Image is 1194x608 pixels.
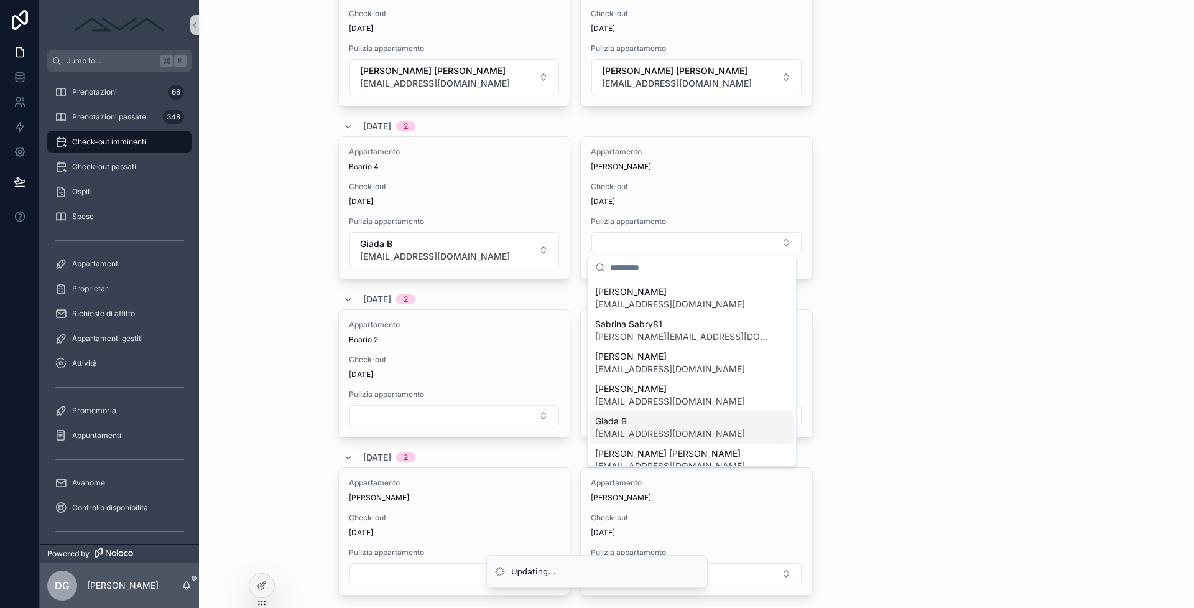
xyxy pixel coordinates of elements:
[591,493,802,503] span: [PERSON_NAME]
[595,298,745,311] span: [EMAIL_ADDRESS][DOMAIN_NAME]
[349,162,560,172] span: Boario 4
[47,400,192,422] a: Promemoria
[72,358,97,368] span: Attività
[404,294,408,304] div: 2
[72,162,136,172] span: Check-out passati
[349,563,559,584] button: Select Button
[591,24,802,34] span: [DATE]
[360,65,510,77] span: [PERSON_NAME] [PERSON_NAME]
[591,197,802,207] span: [DATE]
[591,9,802,19] span: Check-out
[47,81,192,103] a: Prenotazioni68
[349,59,559,95] button: Select Button
[591,513,802,523] span: Check-out
[602,77,752,90] span: [EMAIL_ADDRESS][DOMAIN_NAME]
[591,528,802,538] span: [DATE]
[349,390,560,400] span: Pulizia appartamento
[47,131,192,153] a: Check-out imminenti
[47,472,192,494] a: Avahome
[72,406,116,416] span: Promemoria
[72,503,148,513] span: Controllo disponibilità
[580,136,812,279] a: Appartamento[PERSON_NAME]Check-out[DATE]Pulizia appartamentoSelect Button
[40,72,199,544] div: scrollable content
[349,320,560,330] span: Appartamento
[72,478,105,488] span: Avahome
[363,293,391,306] span: [DATE]
[595,350,745,363] span: [PERSON_NAME]
[72,309,135,319] span: Richieste di affitto
[404,121,408,131] div: 2
[349,9,560,19] span: Check-out
[72,87,117,97] span: Prenotazioni
[511,566,556,578] div: Updating...
[595,395,745,408] span: [EMAIL_ADDRESS][DOMAIN_NAME]
[349,513,560,523] span: Check-out
[175,56,185,66] span: K
[47,327,192,350] a: Appartamenti gestiti
[70,15,169,35] img: App logo
[595,330,774,343] span: [PERSON_NAME][EMAIL_ADDRESS][DOMAIN_NAME]
[163,110,184,124] div: 348
[349,44,560,54] span: Pulizia appartamento
[591,147,802,157] span: Appartamento
[168,85,184,100] div: 68
[595,383,745,395] span: [PERSON_NAME]
[47,549,90,559] span: Powered by
[591,59,801,95] button: Select Button
[72,284,110,294] span: Proprietari
[595,363,745,375] span: [EMAIL_ADDRESS][DOMAIN_NAME]
[580,467,812,596] a: Appartamento[PERSON_NAME]Check-out[DATE]Pulizia appartamentoSelect Button
[72,334,143,344] span: Appartamenti gestiti
[591,478,802,488] span: Appartamento
[349,370,560,380] span: [DATE]
[72,112,146,122] span: Prenotazioni passate
[349,405,559,426] button: Select Button
[591,182,802,192] span: Check-out
[595,286,745,298] span: [PERSON_NAME]
[47,302,192,325] a: Richieste di affitto
[591,44,802,54] span: Pulizia appartamento
[47,278,192,300] a: Proprietari
[47,253,192,275] a: Appartamenti
[595,318,774,330] span: Sabrina Sabry81
[67,56,155,66] span: Jump to...
[47,156,192,178] a: Check-out passati
[595,460,745,472] span: [EMAIL_ADDRESS][DOMAIN_NAME]
[338,309,570,437] a: AppartamentoBoario 2Check-out[DATE]Pulizia appartamentoSelect Button
[404,452,408,462] div: 2
[591,217,802,227] span: Pulizia appartamento
[595,447,745,460] span: [PERSON_NAME] [PERSON_NAME]
[55,578,70,593] span: DG
[349,217,560,227] span: Pulizia appartamento
[588,279,796,466] div: Suggestions
[349,24,560,34] span: [DATE]
[47,205,192,228] a: Spese
[360,250,510,263] span: [EMAIL_ADDRESS][DOMAIN_NAME]
[349,528,560,538] span: [DATE]
[47,424,192,447] a: Appuntamenti
[349,548,560,558] span: Pulizia appartamento
[591,232,801,253] button: Select Button
[47,180,192,203] a: Ospiti
[72,212,94,222] span: Spese
[349,478,560,488] span: Appartamento
[72,137,146,147] span: Check-out imminenti
[591,162,802,172] span: [PERSON_NAME]
[72,431,121,441] span: Appuntamenti
[47,106,192,128] a: Prenotazioni passate348
[72,187,92,197] span: Ospiti
[349,147,560,157] span: Appartamento
[360,77,510,90] span: [EMAIL_ADDRESS][DOMAIN_NAME]
[349,493,560,503] span: [PERSON_NAME]
[40,544,199,563] a: Powered by
[349,335,560,345] span: Boario 2
[349,232,559,268] button: Select Button
[602,65,752,77] span: [PERSON_NAME] [PERSON_NAME]
[363,120,391,133] span: [DATE]
[360,238,510,250] span: Giada B
[595,415,745,428] span: Giada B
[580,309,812,437] a: AppartamentoManerba 7Check-out[DATE]Pulizia appartamentoSelect Button
[47,50,192,72] button: Jump to...K
[47,497,192,519] a: Controllo disponibilità
[72,259,120,269] span: Appartamenti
